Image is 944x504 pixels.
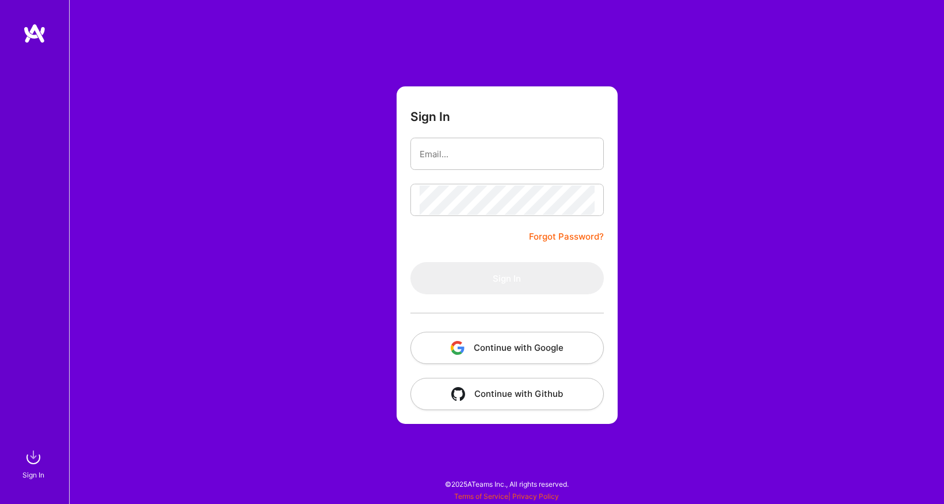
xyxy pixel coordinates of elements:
[529,230,604,244] a: Forgot Password?
[451,387,465,401] img: icon
[22,469,44,481] div: Sign In
[454,492,508,501] a: Terms of Service
[454,492,559,501] span: |
[410,109,450,124] h3: Sign In
[410,332,604,364] button: Continue with Google
[69,469,944,498] div: © 2025 ATeams Inc., All rights reserved.
[512,492,559,501] a: Privacy Policy
[22,446,45,469] img: sign in
[420,139,595,169] input: Email...
[451,341,465,355] img: icon
[410,262,604,294] button: Sign In
[24,446,45,481] a: sign inSign In
[410,378,604,410] button: Continue with Github
[23,23,46,44] img: logo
